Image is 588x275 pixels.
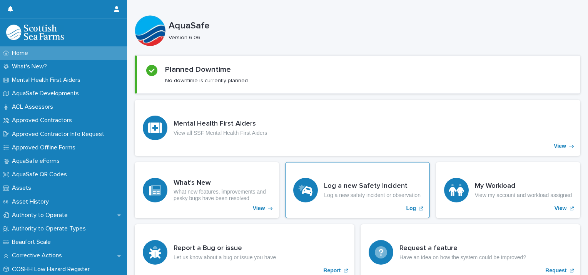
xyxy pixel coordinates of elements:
p: Have an idea on how the system could be improved? [399,254,526,261]
p: Corrective Actions [9,252,68,259]
img: bPIBxiqnSb2ggTQWdOVV [6,25,64,40]
h3: What's New [174,179,271,187]
p: Approved Contractors [9,117,78,124]
p: Home [9,50,34,57]
h3: Report a Bug or issue [174,244,276,253]
a: View [135,162,279,218]
p: View [253,205,265,212]
p: Asset History [9,198,55,205]
h3: Request a feature [399,244,526,253]
p: Log a new safety incident or observation [324,192,421,199]
p: Authority to Operate Types [9,225,92,232]
p: Assets [9,184,37,192]
h3: Mental Health First Aiders [174,120,267,128]
p: Beaufort Scale [9,239,57,246]
p: What new features, improvements and pesky bugs have been resolved [174,189,271,202]
p: What's New? [9,63,53,70]
p: COSHH Low Hazard Register [9,266,96,273]
p: Request [545,267,566,274]
p: AquaSafe Developments [9,90,85,97]
h2: Planned Downtime [165,65,231,74]
h3: My Workload [475,182,572,191]
p: Report [323,267,341,274]
p: View [555,205,567,212]
p: Approved Contractor Info Request [9,131,110,138]
p: AquaSafe QR Codes [9,171,73,178]
p: View [554,143,566,149]
p: View my account and workload assigned [475,192,572,199]
p: Let us know about a bug or issue you have [174,254,276,261]
p: No downtime is currently planned [165,77,248,84]
h3: Log a new Safety Incident [324,182,421,191]
p: AquaSafe [169,20,577,31]
p: Version 6.06 [169,35,574,41]
p: Approved Offline Forms [9,144,82,151]
a: View [135,100,580,156]
p: View all SSF Mental Health First Aiders [174,130,267,136]
a: View [436,162,580,218]
p: Authority to Operate [9,212,74,219]
p: Log [406,205,416,212]
a: Log [285,162,429,218]
p: Mental Health First Aiders [9,76,87,84]
p: AquaSafe eForms [9,157,66,165]
p: ACL Assessors [9,103,59,111]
